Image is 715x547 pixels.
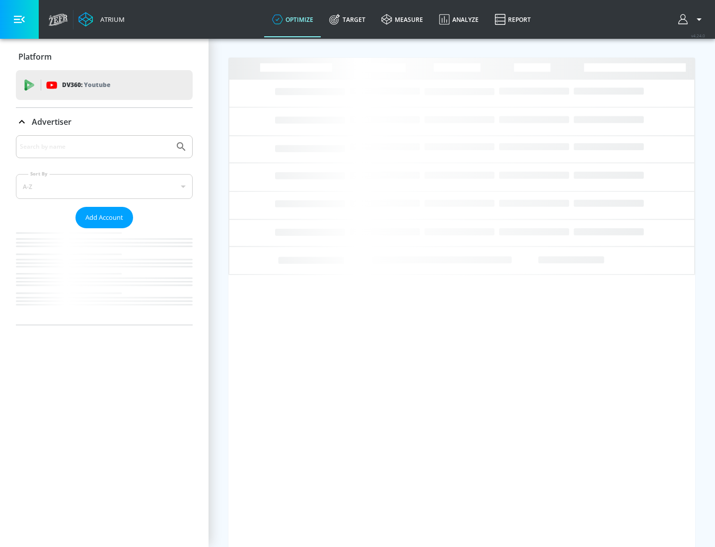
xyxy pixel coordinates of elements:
input: Search by name [20,140,170,153]
p: Youtube [84,80,110,90]
a: Atrium [78,12,125,27]
a: Analyze [431,1,487,37]
span: Add Account [85,212,123,223]
nav: list of Advertiser [16,228,193,325]
button: Add Account [75,207,133,228]
div: Platform [16,43,193,71]
a: Report [487,1,539,37]
span: v 4.24.0 [691,33,705,38]
a: Target [321,1,373,37]
p: Advertiser [32,116,71,127]
div: Advertiser [16,135,193,325]
a: measure [373,1,431,37]
div: Atrium [96,15,125,24]
div: DV360: Youtube [16,70,193,100]
p: Platform [18,51,52,62]
label: Sort By [28,171,50,177]
a: optimize [264,1,321,37]
p: DV360: [62,80,110,91]
div: A-Z [16,174,193,199]
div: Advertiser [16,108,193,136]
